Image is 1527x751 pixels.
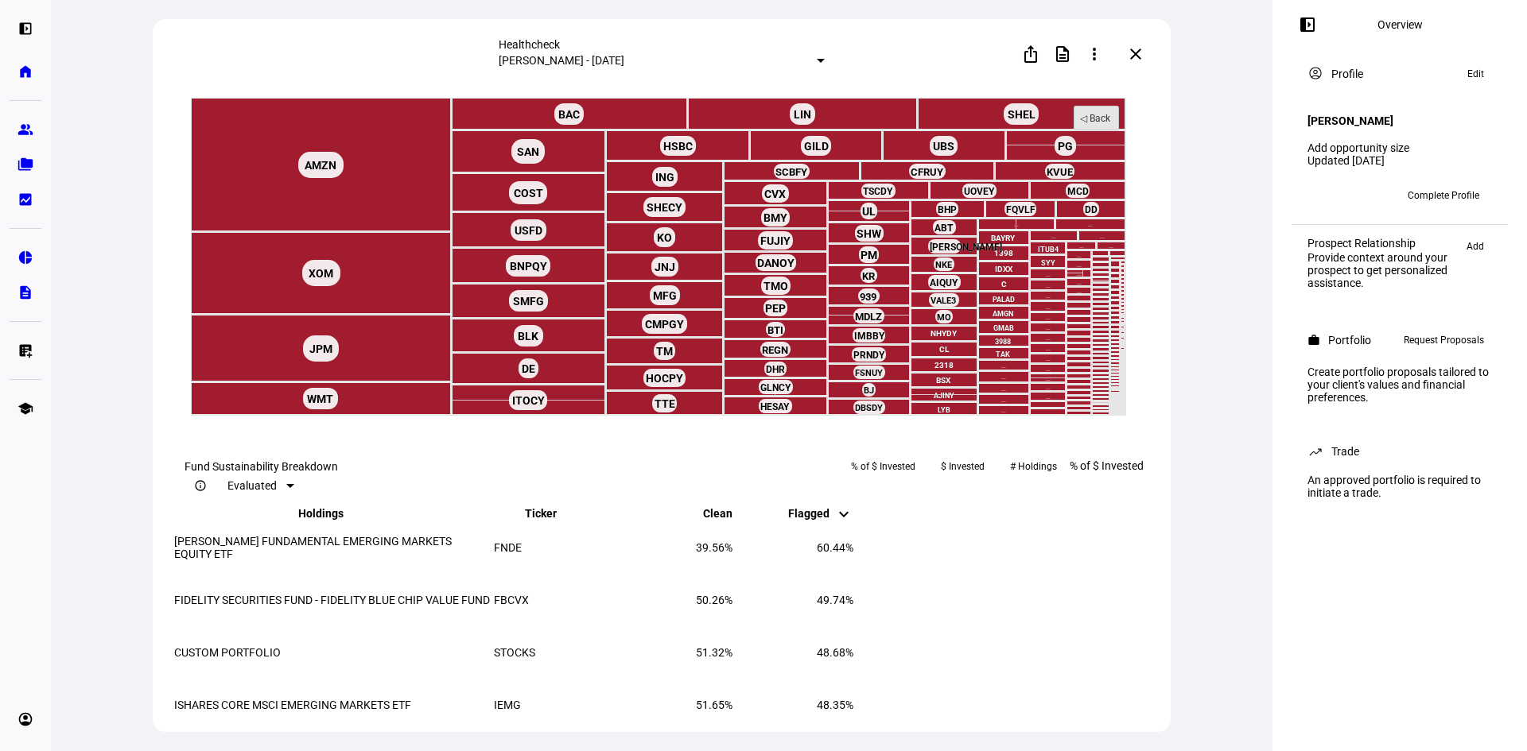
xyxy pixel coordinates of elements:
[1328,334,1371,346] div: Portfolio
[1038,246,1059,254] text: ITUB4
[853,350,885,361] text: PRNDY
[817,699,853,711] span: 48.35%
[656,345,673,358] text: TM
[17,711,33,727] eth-mat-symbol: account_circle
[775,166,808,178] text: SCBFY
[1041,259,1055,267] text: SYY
[1046,385,1051,390] text: ...
[1080,113,1111,124] text: ◁ Back
[762,344,788,356] text: REGN
[522,362,535,375] text: DE
[518,330,538,343] text: BLK
[1088,222,1093,227] text: ...
[1070,459,1144,472] span: % of $ Invested
[991,234,1016,242] text: BAYRY
[760,382,791,393] text: GLNCY
[1077,262,1082,268] text: ...
[1331,445,1359,458] div: Trade
[930,242,1002,253] text: [PERSON_NAME]
[1307,237,1459,250] div: Prospect Relationship
[17,157,33,172] eth-mat-symbol: folder_copy
[764,188,786,200] text: CVX
[1307,141,1409,154] a: Add opportunity size
[655,171,674,184] text: ING
[993,296,1015,304] text: PALAD
[804,140,829,153] text: GILD
[995,265,1013,273] text: IDXX
[17,21,33,37] eth-mat-symbol: left_panel_open
[911,166,944,178] text: CFRUY
[10,277,41,308] a: description
[931,296,956,306] text: VALE3
[17,250,33,265] eth-mat-symbol: pie_chart
[1077,288,1082,294] text: ...
[174,594,490,606] span: FIDELITY SECURITIES FUND - FIDELITY BLUE CHIP VALUE FUND
[657,231,672,244] text: KO
[1021,45,1040,64] mat-icon: ios_share
[1307,114,1393,127] h4: [PERSON_NAME]
[939,345,950,354] text: CL
[17,192,33,207] eth-mat-symbol: bid_landscape
[995,338,1011,346] text: 3988
[1307,65,1323,81] mat-icon: account_circle
[767,324,783,336] text: BTI
[760,234,791,247] text: FUJIY
[1006,204,1035,215] text: FQVLF
[185,460,338,498] eth-data-table-title: Fund Sustainability Breakdown
[1408,183,1479,208] span: Complete Profile
[1314,190,1327,201] span: LW
[934,361,954,370] text: 2318
[1079,243,1084,249] text: ...
[1298,467,1502,505] div: An approved portfolio is required to initiate a trade.
[860,291,876,303] text: 939
[857,227,882,240] text: SHW
[1058,140,1073,153] text: PG
[499,54,624,67] mat-select-trigger: [PERSON_NAME] - [DATE]
[558,108,580,121] text: BAC
[851,454,915,479] span: % of $ Invested
[862,205,876,218] text: UL
[1047,166,1074,178] text: KVUE
[934,392,954,400] text: AJINY
[834,505,853,524] mat-icon: keyboard_arrow_down
[1085,204,1098,215] text: DD
[515,224,542,237] text: USFD
[494,541,522,554] span: FNDE
[1307,251,1459,289] div: Provide context around your prospect to get personalized assistance.
[1008,108,1035,121] text: SHEL
[1077,280,1082,285] text: ...
[696,541,732,554] span: 39.56%
[854,331,885,342] text: IMBBY
[862,270,876,282] text: KR
[817,646,853,659] span: 48.68%
[17,285,33,300] eth-mat-symbol: description
[1085,45,1104,64] mat-icon: more_vert
[838,454,928,479] button: % of $ Invested
[864,385,874,396] text: BJ
[763,280,788,292] text: TMO
[765,302,786,315] text: PEP
[653,289,677,302] text: MFG
[1046,293,1051,299] text: ...
[993,324,1014,332] text: GMAB
[788,507,853,520] span: Flagged
[1307,154,1492,167] div: Updated [DATE]
[298,507,367,520] span: Holdings
[760,401,790,412] text: HESAY
[1395,183,1492,208] button: Complete Profile
[514,187,543,199] text: COST
[935,260,952,270] text: NKE
[1014,222,1019,227] text: ...
[174,699,411,711] span: ISHARES CORE MSCI EMERGING MARKETS ETF
[494,594,529,606] span: FBCVX
[1377,18,1423,31] div: Overview
[1046,325,1051,331] text: ...
[766,364,785,375] text: DHR
[1046,283,1051,288] text: ...
[1046,394,1051,400] text: ...
[1100,234,1105,239] text: ...
[10,114,41,145] a: group
[696,699,732,711] span: 51.65%
[1053,45,1072,64] mat-icon: description
[941,454,985,479] span: $ Invested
